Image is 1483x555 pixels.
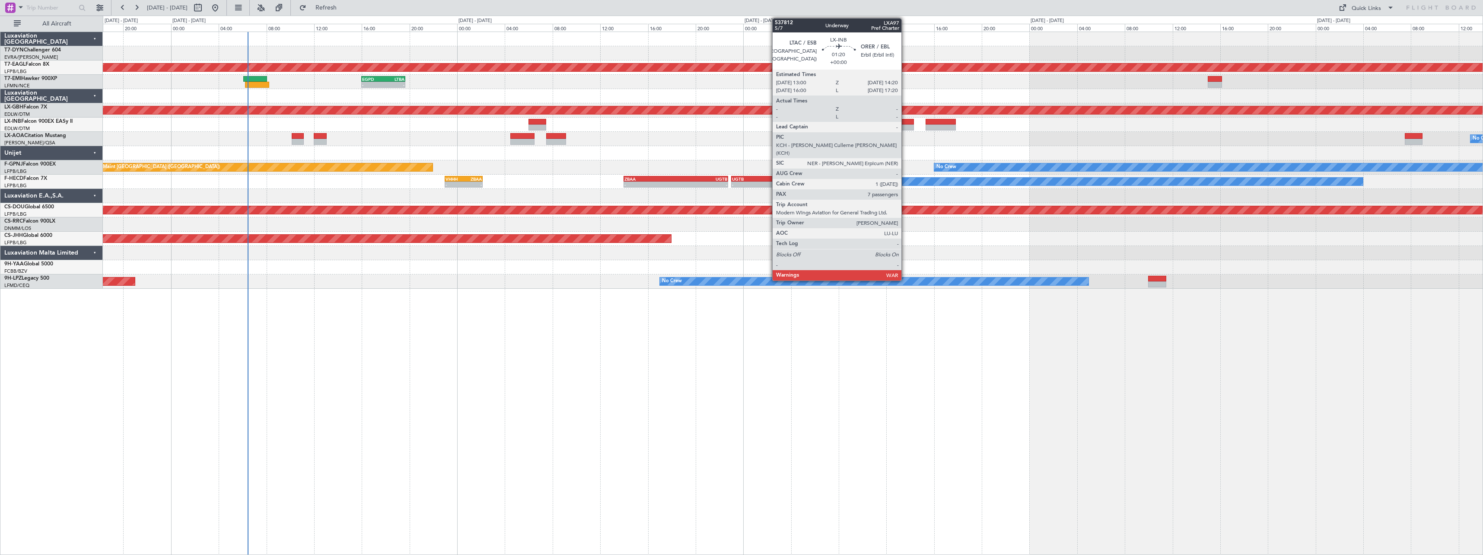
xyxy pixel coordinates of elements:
div: No Crew [805,175,825,188]
a: F-GPNJFalcon 900EX [4,162,56,167]
input: Trip Number [26,1,76,14]
a: EDLW/DTM [4,125,30,132]
a: LX-GBHFalcon 7X [4,105,47,110]
a: CS-RRCFalcon 900LX [4,219,55,224]
span: CS-RRC [4,219,23,224]
span: 9H-YAA [4,262,24,267]
a: FCBB/BZV [4,268,27,274]
a: 9H-YAAGlobal 5000 [4,262,53,267]
div: 20:00 [123,24,171,32]
div: VHHH [446,176,464,182]
div: - [362,82,383,87]
div: 08:00 [267,24,314,32]
div: [DATE] - [DATE] [105,17,138,25]
div: - [624,182,676,187]
a: LFPB/LBG [4,68,27,75]
div: 16:00 [648,24,696,32]
div: 08:00 [1125,24,1172,32]
div: 12:00 [314,24,362,32]
span: [DATE] - [DATE] [147,4,188,12]
div: - [464,182,482,187]
a: [PERSON_NAME]/QSA [4,140,55,146]
div: 20:00 [410,24,457,32]
a: F-HECDFalcon 7X [4,176,47,181]
div: ZBAA [464,176,482,182]
div: - [383,82,404,87]
div: 00:00 [171,24,219,32]
div: - [759,182,787,187]
div: 20:00 [1268,24,1315,32]
div: Quick Links [1352,4,1381,13]
div: [DATE] - [DATE] [1317,17,1350,25]
div: 16:00 [362,24,409,32]
a: LFPB/LBG [4,239,27,246]
div: 16:00 [934,24,982,32]
span: All Aircraft [22,21,91,27]
div: UGTB [732,176,760,182]
a: LFPB/LBG [4,168,27,175]
a: T7-EAGLFalcon 8X [4,62,49,67]
span: 9H-LPZ [4,276,22,281]
div: 04:00 [791,24,839,32]
a: EVRA/[PERSON_NAME] [4,54,58,61]
div: 12:00 [600,24,648,32]
div: [DATE] - [DATE] [458,17,492,25]
div: 00:00 [1316,24,1363,32]
button: All Aircraft [10,17,94,31]
div: LTBA [383,77,404,82]
span: LX-AOA [4,133,24,138]
div: 12:00 [1173,24,1220,32]
div: ZBAA [624,176,676,182]
a: LFMN/NCE [4,83,30,89]
span: LX-INB [4,119,21,124]
div: 04:00 [1077,24,1125,32]
div: No Crew [936,161,956,174]
a: T7-EMIHawker 900XP [4,76,57,81]
a: LX-INBFalcon 900EX EASy II [4,119,73,124]
div: 08:00 [839,24,886,32]
div: 08:00 [553,24,600,32]
a: 9H-LPZLegacy 500 [4,276,49,281]
div: 00:00 [1029,24,1077,32]
div: UGTB [676,176,727,182]
span: T7-EMI [4,76,21,81]
button: Refresh [295,1,347,15]
div: 20:00 [696,24,743,32]
div: 20:00 [982,24,1029,32]
a: EDLW/DTM [4,111,30,118]
div: Unplanned Maint [GEOGRAPHIC_DATA] ([GEOGRAPHIC_DATA]) [78,161,220,174]
div: - [676,182,727,187]
span: LX-GBH [4,105,23,110]
span: CS-DOU [4,204,25,210]
div: 12:00 [886,24,934,32]
div: - [732,182,760,187]
a: LFMD/CEQ [4,282,29,289]
div: - [446,182,464,187]
span: T7-DYN [4,48,24,53]
span: Refresh [308,5,344,11]
div: No Crew [662,275,682,288]
span: F-HECD [4,176,23,181]
div: 04:00 [219,24,266,32]
div: 00:00 [743,24,791,32]
span: F-GPNJ [4,162,23,167]
div: EGPD [362,77,383,82]
span: T7-EAGL [4,62,25,67]
div: 04:00 [1363,24,1411,32]
div: [DATE] - [DATE] [1031,17,1064,25]
div: 04:00 [505,24,552,32]
div: [DATE] - [DATE] [172,17,206,25]
div: [DATE] - [DATE] [745,17,778,25]
div: LFPB [759,176,787,182]
a: DNMM/LOS [4,225,31,232]
a: T7-DYNChallenger 604 [4,48,61,53]
div: 00:00 [457,24,505,32]
span: CS-JHH [4,233,23,238]
a: CS-JHHGlobal 6000 [4,233,52,238]
a: CS-DOUGlobal 6500 [4,204,54,210]
div: 08:00 [1411,24,1458,32]
div: 16:00 [1220,24,1268,32]
a: LX-AOACitation Mustang [4,133,66,138]
button: Quick Links [1334,1,1398,15]
a: LFPB/LBG [4,211,27,217]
